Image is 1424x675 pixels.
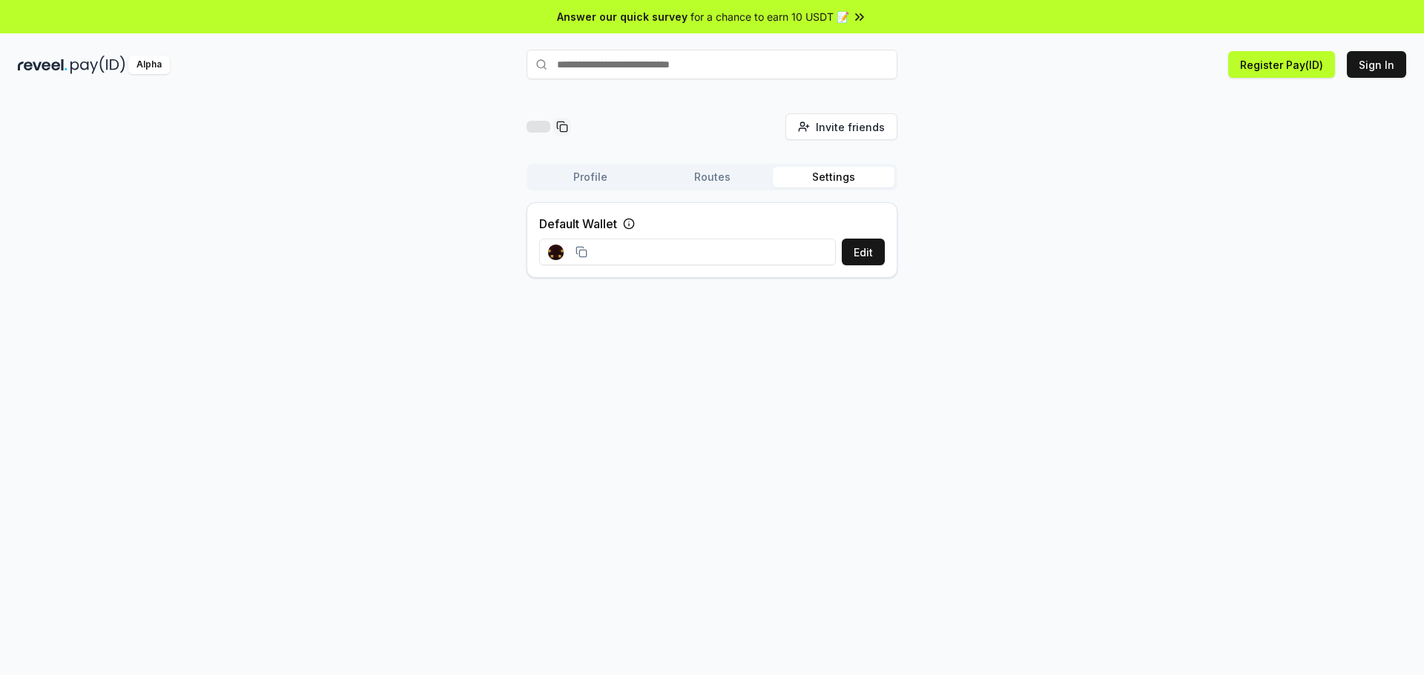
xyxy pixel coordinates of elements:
button: Routes [651,167,773,187]
button: Register Pay(ID) [1228,51,1335,78]
span: Invite friends [816,119,885,135]
span: Answer our quick survey [557,9,688,24]
img: reveel_dark [18,56,67,74]
img: pay_id [70,56,125,74]
div: Alpha [128,56,170,74]
button: Edit [842,239,885,265]
button: Settings [773,167,894,187]
button: Profile [530,167,651,187]
button: Sign In [1347,51,1406,78]
span: for a chance to earn 10 USDT 📝 [690,9,849,24]
label: Default Wallet [539,215,617,233]
button: Invite friends [785,113,897,140]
